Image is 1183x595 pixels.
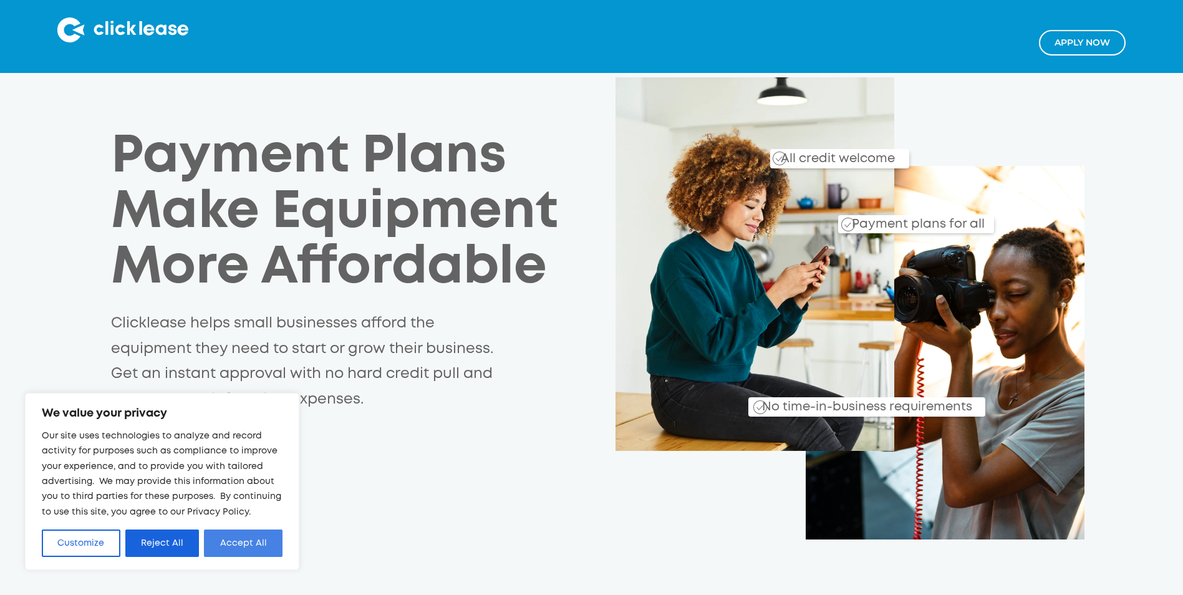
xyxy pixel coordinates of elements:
a: Apply NOw [1039,30,1126,56]
button: Reject All [125,530,200,557]
button: Customize [42,530,120,557]
img: Checkmark_callout [841,218,855,231]
img: Clicklease logo [57,17,188,42]
span: Our site uses technologies to analyze and record activity for purposes such as compliance to impr... [42,432,281,516]
button: Accept All [204,530,282,557]
img: Clicklease_customers [616,77,1084,539]
img: Checkmark_callout [753,400,767,414]
p: We value your privacy [42,406,282,421]
h1: Payment Plans Make Equipment More Affordable [111,130,582,296]
div: Payment plans for all [847,208,985,233]
p: Clicklease helps small businesses afford the equipment they need to start or grow their business.... [111,311,500,412]
img: Checkmark_callout [773,152,786,165]
div: We value your privacy [25,393,299,570]
div: No time-in-business requirements [690,385,985,417]
div: All credit welcome [732,142,909,168]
